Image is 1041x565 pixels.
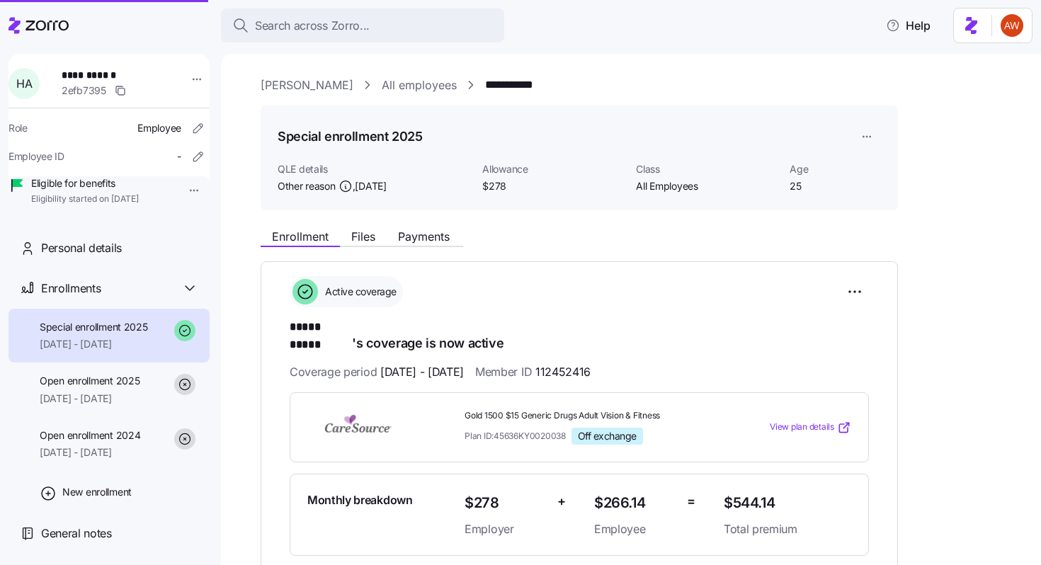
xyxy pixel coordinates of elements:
h1: Special enrollment 2025 [278,127,423,145]
span: Active coverage [321,285,397,299]
span: Coverage period [290,363,464,381]
span: Help [886,17,931,34]
span: + [557,491,566,512]
span: Enrollment [272,231,329,242]
button: Search across Zorro... [221,8,504,42]
span: - [177,149,181,164]
span: [DATE] [355,179,386,193]
span: Eligibility started on [DATE] [31,193,139,205]
span: Total premium [724,520,851,538]
span: = [687,491,695,512]
span: 2efb7395 [62,84,106,98]
button: Help [875,11,942,40]
span: Allowance [482,162,625,176]
span: [DATE] - [DATE] [380,363,464,381]
h1: 's coverage is now active [290,319,869,352]
span: Age [790,162,881,176]
span: Employer [465,520,546,538]
span: All Employees [636,179,778,193]
span: Search across Zorro... [255,17,370,35]
span: H A [16,78,32,89]
span: [DATE] - [DATE] [40,445,140,460]
span: View plan details [770,421,834,434]
a: [PERSON_NAME] [261,76,353,94]
span: Monthly breakdown [307,491,413,509]
span: Personal details [41,239,122,257]
span: New enrollment [62,485,132,499]
span: Employee [594,520,676,538]
img: 3c671664b44671044fa8929adf5007c6 [1001,14,1023,37]
span: 25 [790,179,881,193]
span: $266.14 [594,491,676,515]
span: Special enrollment 2025 [40,320,148,334]
span: [DATE] - [DATE] [40,392,140,406]
span: Gold 1500 $15 Generic Drugs Adult Vision & Fitness [465,410,712,422]
span: Role [8,121,28,135]
span: $278 [465,491,546,515]
span: Payments [398,231,450,242]
span: Eligible for benefits [31,176,139,190]
span: Employee [137,121,181,135]
span: Enrollments [41,280,101,297]
span: Other reason , [278,179,387,193]
span: Employee ID [8,149,64,164]
span: Plan ID: 45636KY0020038 [465,430,566,442]
span: QLE details [278,162,471,176]
span: Class [636,162,778,176]
span: $278 [482,179,625,193]
span: $544.14 [724,491,851,515]
span: 112452416 [535,363,591,381]
span: Member ID [475,363,591,381]
span: Files [351,231,375,242]
span: Open enrollment 2025 [40,374,140,388]
a: View plan details [770,421,851,435]
img: CareSource [307,411,409,444]
a: All employees [382,76,457,94]
span: [DATE] - [DATE] [40,337,148,351]
span: Off exchange [578,430,637,443]
span: Open enrollment 2024 [40,428,140,443]
span: General notes [41,525,112,542]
